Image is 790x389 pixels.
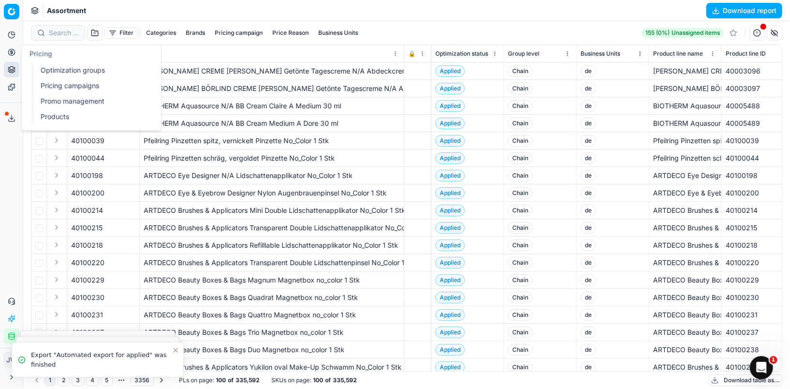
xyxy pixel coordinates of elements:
[47,6,86,15] span: Assortment
[581,50,620,58] span: Business Units
[435,344,465,356] span: Applied
[435,50,488,58] span: Optimization status
[435,118,465,129] span: Applied
[508,327,533,338] span: Chain
[144,240,400,250] div: ARTDECO Brushes & Applicators Refilllable Lidschattenapplikator No_Color 1 Stk
[435,187,465,199] span: Applied
[31,350,172,369] div: Export "Automated export for applied" was finished
[71,136,104,146] span: 40100039
[435,292,465,303] span: Applied
[726,362,790,372] div: 40100244
[726,345,790,355] div: 40100238
[508,274,533,286] span: Chain
[581,135,596,147] span: de
[581,327,596,338] span: de
[581,100,596,112] span: de
[4,353,19,367] span: JW
[726,119,790,128] div: 40005489
[71,240,103,250] span: 40100218
[31,374,167,387] nav: pagination
[435,83,465,94] span: Applied
[508,205,533,216] span: Chain
[726,206,790,215] div: 40100214
[581,152,596,164] span: de
[325,376,331,384] strong: of
[51,326,62,338] button: Expand
[71,275,104,285] span: 40100229
[581,187,596,199] span: de
[104,27,138,39] button: Filter
[726,310,790,320] div: 40100231
[144,153,400,163] div: Pfeilring Pinzetten schräg, vergoldet Pinzette No_Color 1 Stk
[144,362,400,372] div: ARTDECO Brushes & Applicators Yukilon oval Make-Up Schwamm No_Color 1 Stk
[726,240,790,250] div: 40100218
[653,310,717,320] div: ARTDECO Beauty Boxes & Bags Quattro Magnetbox no_color 1 Stk
[71,310,103,320] span: 40100231
[144,136,400,146] div: Pfeilring Pinzetten spitz, vernickelt Pinzette No_Color 1 Stk
[236,376,260,384] strong: 335,592
[144,293,400,302] div: ARTDECO Beauty Boxes & Bags Quadrat Magnetbox no_color 1 Stk
[581,292,596,303] span: de
[508,361,533,373] span: Chain
[144,84,400,93] div: [PERSON_NAME] BÖRLIND CREME [PERSON_NAME] Getönte Tagescreme N/A Abdeckcreme BRUNETTE 30 ml
[508,83,533,94] span: Chain
[508,118,533,129] span: Chain
[508,50,539,58] span: Group level
[653,258,717,268] div: ARTDECO Brushes & Applicators Transparent Double Lidschattenpinsel No_Color 1 Stk
[271,376,311,384] span: SKUs on page :
[170,344,181,356] button: Close toast
[49,28,79,38] input: Search by SKU or title
[144,101,400,111] div: BIOTHERM Aquasource N/A BB Cream Claire A Medium 30 ml
[51,169,62,181] button: Expand
[726,275,790,285] div: 40100229
[508,292,533,303] span: Chain
[581,222,596,234] span: de
[508,187,533,199] span: Chain
[508,257,533,269] span: Chain
[51,187,62,198] button: Expand
[726,101,790,111] div: 40005488
[653,84,717,93] div: [PERSON_NAME] BÖRLIND CREME [PERSON_NAME] Getönte Tagescreme N/A Abdeckcreme BRUNETTE 30 ml
[51,256,62,268] button: Expand
[435,100,465,112] span: Applied
[508,100,533,112] span: Chain
[726,293,790,302] div: 40100230
[653,50,703,58] span: Product line name
[144,188,400,198] div: ARTDECO Eye & Eyebrow Designer Nylon Augenbrauenpinsel No_Color 1 Stk
[581,257,596,269] span: de
[653,328,717,337] div: ARTDECO Beauty Boxes & Bags Trio Magnetbox no_color 1 Stk
[211,27,267,39] button: Pricing campaign
[653,119,717,128] div: BIOTHERM Aquasource N/A BB Cream Medium A Dore 30 ml
[435,152,465,164] span: Applied
[508,152,533,164] span: Chain
[144,328,400,337] div: ARTDECO Beauty Boxes & Bags Trio Magnetbox no_color 1 Stk
[408,50,416,58] span: 🔒
[435,361,465,373] span: Applied
[51,135,62,146] button: Expand
[435,274,465,286] span: Applied
[581,205,596,216] span: de
[30,49,52,58] span: Pricing
[508,239,533,251] span: Chain
[37,110,149,123] a: Products
[435,205,465,216] span: Applied
[71,328,104,337] span: 40100237
[653,240,717,250] div: ARTDECO Brushes & Applicators Refilllable Lidschattenapplikator No_Color 1 Stk
[435,135,465,147] span: Applied
[86,374,99,386] button: 4
[71,293,104,302] span: 40100230
[72,374,84,386] button: 3
[581,83,596,94] span: de
[435,170,465,181] span: Applied
[144,119,400,128] div: BIOTHERM Aquasource N/A BB Cream Medium A Dore 30 ml
[750,356,773,379] iframe: Intercom live chat
[144,206,400,215] div: ARTDECO Brushes & Applicators Mini Double Lidschattenapplikator No_Color 1 Stk
[653,136,717,146] div: Pfeilring Pinzetten spitz, vernickelt Pinzette No_Color 1 Stk
[130,374,154,386] button: 3356
[71,223,103,233] span: 40100215
[653,206,717,215] div: ARTDECO Brushes & Applicators Mini Double Lidschattenapplikator No_Color 1 Stk
[726,153,790,163] div: 40100044
[726,50,766,58] span: Product line ID
[726,84,790,93] div: 40003097
[726,136,790,146] div: 40100039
